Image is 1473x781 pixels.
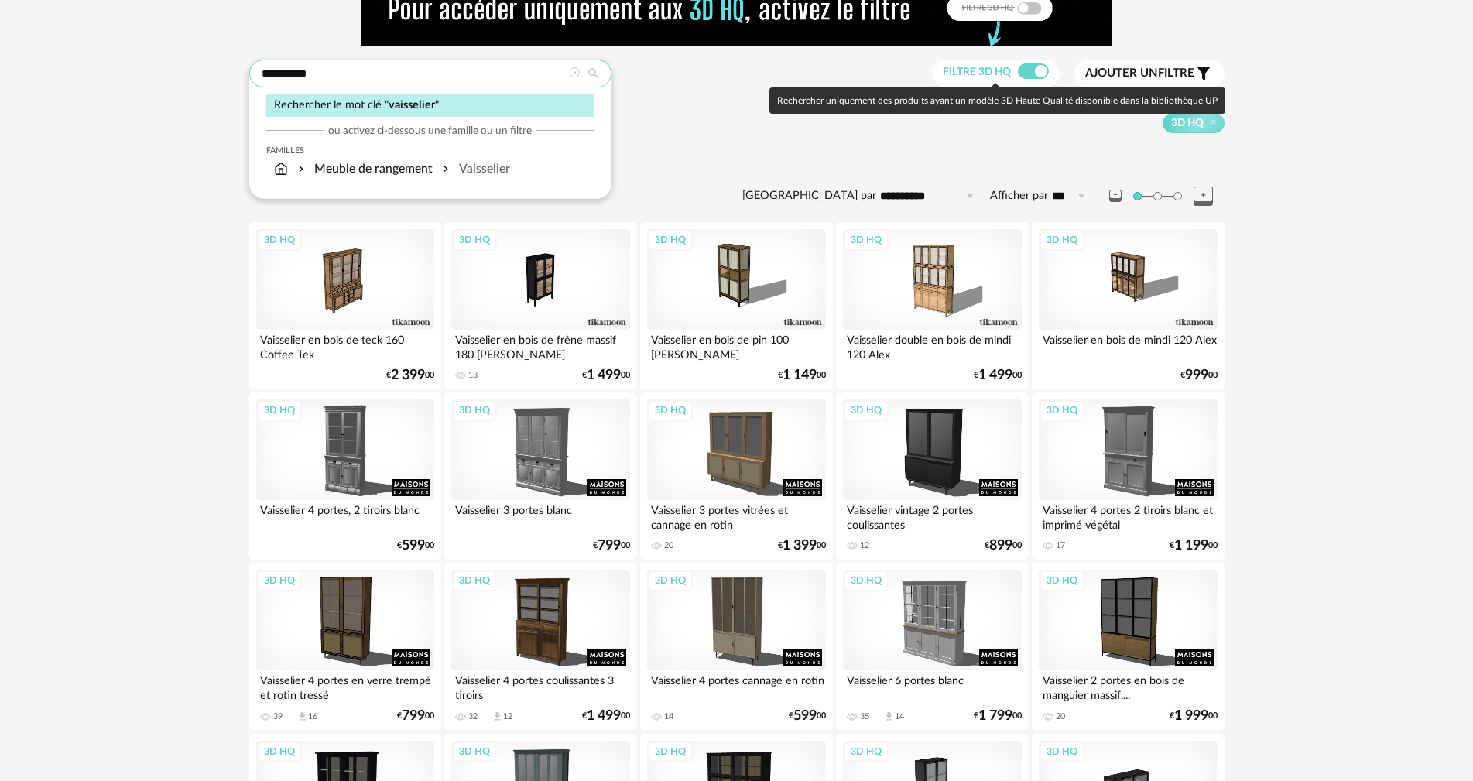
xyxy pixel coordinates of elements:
div: 13 [468,370,478,381]
span: 1 999 [1174,711,1208,721]
span: 799 [402,711,425,721]
label: Afficher par [990,189,1048,204]
span: Filter icon [1194,64,1213,83]
a: 3D HQ Vaisselier en bois de teck 160 Coffee Tek €2 39900 [249,222,441,389]
a: 3D HQ Vaisselier en bois de mindi 120 Alex €99900 [1032,222,1224,389]
span: 1 199 [1174,540,1208,551]
a: 3D HQ Vaisselier double en bois de mindi 120 Alex €1 49900 [836,222,1028,389]
div: 32 [468,711,478,722]
div: 20 [1056,711,1065,722]
div: € 00 [582,370,630,381]
a: 3D HQ Vaisselier 2 portes en bois de manguier massif,... 20 €1 99900 [1032,563,1224,730]
div: € 00 [397,711,434,721]
div: € 00 [1170,711,1218,721]
div: 3D HQ [257,570,302,591]
a: 3D HQ Vaisselier 4 portes coulissantes 3 tiroirs 32 Download icon 12 €1 49900 [444,563,636,730]
div: 3D HQ [844,400,889,420]
div: 3D HQ [648,742,693,762]
div: 3D HQ [257,742,302,762]
div: 3D HQ [1040,570,1084,591]
span: Download icon [296,711,308,722]
div: 3D HQ [452,570,497,591]
span: Ajouter un [1085,67,1158,79]
div: € 00 [985,540,1022,551]
div: € 00 [1180,370,1218,381]
div: 14 [895,711,904,722]
span: 1 499 [587,370,621,381]
div: Vaisselier 4 portes, 2 tiroirs blanc [256,500,434,531]
a: 3D HQ Vaisselier 3 portes blanc €79900 [444,392,636,560]
div: Vaisselier 4 portes coulissantes 3 tiroirs [451,670,629,701]
div: € 00 [974,711,1022,721]
span: 799 [598,540,621,551]
a: 3D HQ Vaisselier 3 portes vitrées et cannage en rotin 20 €1 39900 [640,392,832,560]
div: € 00 [593,540,630,551]
div: € 00 [386,370,434,381]
div: € 00 [974,370,1022,381]
div: 3D HQ [452,400,497,420]
div: 3D HQ [257,230,302,250]
div: Vaisselier vintage 2 portes coulissantes [843,500,1021,531]
div: Vaisselier 6 portes blanc [843,670,1021,701]
div: Vaisselier 4 portes cannage en rotin [647,670,825,701]
div: 3D HQ [648,400,693,420]
div: Vaisselier 3 portes blanc [451,500,629,531]
div: 232 résultats [249,166,1225,183]
div: € 00 [582,711,630,721]
a: 3D HQ Vaisselier en bois de frêne massif 180 [PERSON_NAME] 13 €1 49900 [444,222,636,389]
a: 3D HQ Vaisselier 4 portes cannage en rotin 14 €59900 [640,563,832,730]
span: 3D HQ [1171,116,1204,130]
span: Download icon [883,711,895,722]
span: filtre [1085,66,1194,81]
div: € 00 [778,370,826,381]
span: Download icon [492,711,503,722]
span: 899 [989,540,1012,551]
div: Vaisselier double en bois de mindi 120 Alex [843,330,1021,361]
div: Rechercher uniquement des produits ayant un modèle 3D Haute Qualité disponible dans la bibliothèq... [769,87,1225,114]
a: 3D HQ Vaisselier 4 portes 2 tiroirs blanc et imprimé végétal 17 €1 19900 [1032,392,1224,560]
div: € 00 [778,540,826,551]
span: 599 [793,711,817,721]
div: 3D HQ [1040,400,1084,420]
div: Vaisselier en bois de teck 160 Coffee Tek [256,330,434,361]
img: svg+xml;base64,PHN2ZyB3aWR0aD0iMTYiIGhlaWdodD0iMTciIHZpZXdCb3g9IjAgMCAxNiAxNyIgZmlsbD0ibm9uZSIgeG... [274,160,288,178]
a: 3D HQ Vaisselier vintage 2 portes coulissantes 12 €89900 [836,392,1028,560]
div: 12 [503,711,512,722]
div: 35 [860,711,869,722]
div: Vaisselier en bois de mindi 120 Alex [1039,330,1217,361]
div: 3D HQ [648,230,693,250]
div: Rechercher le mot clé " " [266,94,594,117]
div: 3D HQ [257,400,302,420]
div: Vaisselier 4 portes 2 tiroirs blanc et imprimé végétal [1039,500,1217,531]
span: 1 799 [978,711,1012,721]
span: 2 399 [391,370,425,381]
label: [GEOGRAPHIC_DATA] par [742,189,876,204]
span: 1 399 [783,540,817,551]
span: 999 [1185,370,1208,381]
div: 3D HQ [844,230,889,250]
div: 16 [308,711,317,722]
a: 3D HQ Vaisselier 6 portes blanc 35 Download icon 14 €1 79900 [836,563,1028,730]
span: vaisselier [389,99,435,111]
div: 12 [860,540,869,551]
div: € 00 [397,540,434,551]
div: 3D HQ [844,742,889,762]
div: 3D HQ [1040,230,1084,250]
div: Familles [266,146,594,156]
div: Vaisselier 3 portes vitrées et cannage en rotin [647,500,825,531]
span: 1 499 [587,711,621,721]
div: Meuble de rangement [295,160,433,178]
a: 3D HQ Vaisselier 4 portes en verre trempé et rotin tressé 39 Download icon 16 €79900 [249,563,441,730]
div: € 00 [789,711,826,721]
span: 1 149 [783,370,817,381]
span: 1 499 [978,370,1012,381]
div: Vaisselier 4 portes en verre trempé et rotin tressé [256,670,434,701]
a: 3D HQ Vaisselier 4 portes, 2 tiroirs blanc €59900 [249,392,441,560]
span: Filtre 3D HQ [943,67,1011,77]
span: 599 [402,540,425,551]
a: 3D HQ Vaisselier en bois de pin 100 [PERSON_NAME] €1 14900 [640,222,832,389]
div: Vaisselier en bois de frêne massif 180 [PERSON_NAME] [451,330,629,361]
div: 20 [664,540,673,551]
div: 3D HQ [452,742,497,762]
div: 3D HQ [452,230,497,250]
